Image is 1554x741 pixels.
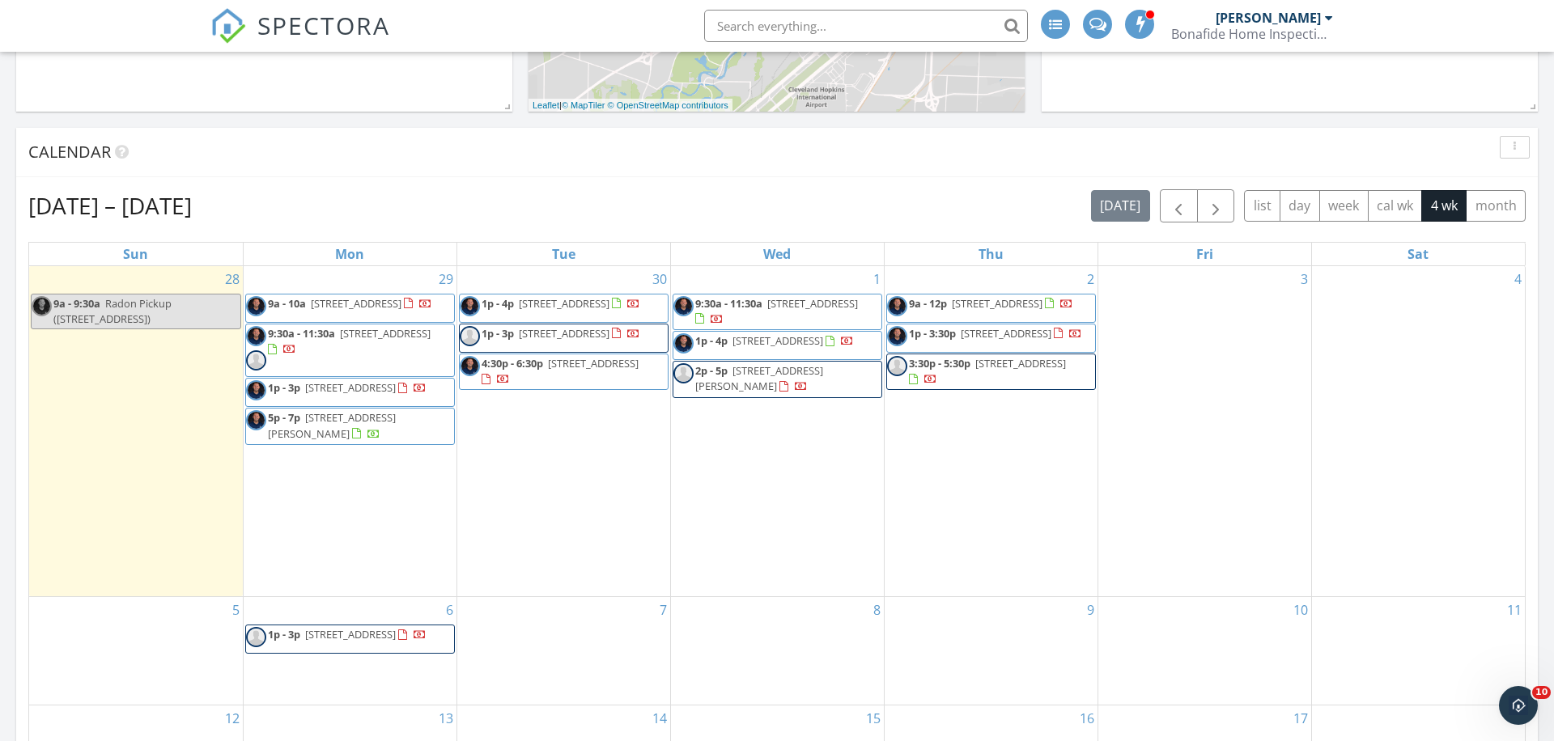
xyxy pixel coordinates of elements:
[482,296,640,311] a: 1p - 4p [STREET_ADDRESS]
[1404,243,1432,265] a: Saturday
[695,363,728,378] span: 2p - 5p
[459,354,669,390] a: 4:30p - 6:30p [STREET_ADDRESS]
[1311,266,1525,597] td: Go to October 4, 2025
[732,333,823,348] span: [STREET_ADDRESS]
[767,296,858,311] span: [STREET_ADDRESS]
[1091,190,1150,222] button: [DATE]
[695,333,854,348] a: 1p - 4p [STREET_ADDRESS]
[28,189,192,222] h2: [DATE] – [DATE]
[519,296,609,311] span: [STREET_ADDRESS]
[1098,596,1311,705] td: Go to October 10, 2025
[210,8,246,44] img: The Best Home Inspection Software - Spectora
[435,266,456,292] a: Go to September 29, 2025
[863,705,884,731] a: Go to October 15, 2025
[975,356,1066,370] span: [STREET_ADDRESS]
[1084,266,1098,292] a: Go to October 2, 2025
[1160,189,1198,222] button: Previous
[53,296,100,311] span: 9a - 9:30a
[268,296,432,311] a: 9a - 10a [STREET_ADDRESS]
[1297,266,1311,292] a: Go to October 3, 2025
[268,326,431,356] a: 9:30a - 11:30a [STREET_ADDRESS]
[246,410,266,430] img: _1110565_10x10.png
[887,326,907,346] img: _1110565_10x10.png
[909,296,1073,311] a: 9a - 12p [STREET_ADDRESS]
[305,380,396,395] span: [STREET_ADDRESS]
[245,378,455,407] a: 1p - 3p [STREET_ADDRESS]
[222,705,243,731] a: Go to October 12, 2025
[245,408,455,444] a: 5p - 7p [STREET_ADDRESS][PERSON_NAME]
[459,294,669,323] a: 1p - 4p [STREET_ADDRESS]
[961,326,1051,341] span: [STREET_ADDRESS]
[562,100,605,110] a: © MapTiler
[887,356,907,376] img: default-user-f0147aede5fd5fa78ca7ade42f37bd4542148d508eef1c3d3ea960f66861d68b.jpg
[1280,190,1320,222] button: day
[1368,190,1423,222] button: cal wk
[268,296,306,311] span: 9a - 10a
[460,356,480,376] img: _1110565_10x10.png
[673,363,694,383] img: default-user-f0147aede5fd5fa78ca7ade42f37bd4542148d508eef1c3d3ea960f66861d68b.jpg
[311,296,401,311] span: [STREET_ADDRESS]
[29,266,243,597] td: Go to September 28, 2025
[482,356,639,386] a: 4:30p - 6:30p [STREET_ADDRESS]
[1244,190,1280,222] button: list
[246,380,266,400] img: _1110565_10x10.png
[243,596,456,705] td: Go to October 6, 2025
[435,705,456,731] a: Go to October 13, 2025
[257,8,390,42] span: SPECTORA
[548,356,639,370] span: [STREET_ADDRESS]
[246,326,266,346] img: _1110565_10x10.png
[1193,243,1216,265] a: Friday
[529,99,732,112] div: |
[695,296,858,326] a: 9:30a - 11:30a [STREET_ADDRESS]
[670,266,884,597] td: Go to October 1, 2025
[268,410,396,440] a: 5p - 7p [STREET_ADDRESS][PERSON_NAME]
[243,266,456,597] td: Go to September 29, 2025
[28,141,111,163] span: Calendar
[1197,189,1235,222] button: Next
[268,380,427,395] a: 1p - 3p [STREET_ADDRESS]
[482,356,543,370] span: 4:30p - 6:30p
[460,326,480,346] img: default-user-f0147aede5fd5fa78ca7ade42f37bd4542148d508eef1c3d3ea960f66861d68b.jpg
[673,331,882,360] a: 1p - 4p [STREET_ADDRESS]
[246,296,266,316] img: _1110565_10x10.png
[268,627,300,641] span: 1p - 3p
[245,294,455,323] a: 9a - 10a [STREET_ADDRESS]
[459,324,669,353] a: 1p - 3p [STREET_ADDRESS]
[1319,190,1369,222] button: week
[229,597,243,623] a: Go to October 5, 2025
[884,596,1098,705] td: Go to October 9, 2025
[245,625,455,654] a: 1p - 3p [STREET_ADDRESS]
[332,243,367,265] a: Monday
[1511,266,1525,292] a: Go to October 4, 2025
[1532,686,1551,699] span: 10
[952,296,1042,311] span: [STREET_ADDRESS]
[246,627,266,647] img: default-user-f0147aede5fd5fa78ca7ade42f37bd4542148d508eef1c3d3ea960f66861d68b.jpg
[268,410,300,425] span: 5p - 7p
[1290,597,1311,623] a: Go to October 10, 2025
[886,354,1096,390] a: 3:30p - 5:30p [STREET_ADDRESS]
[909,326,956,341] span: 1p - 3:30p
[649,705,670,731] a: Go to October 14, 2025
[760,243,794,265] a: Wednesday
[482,296,514,311] span: 1p - 4p
[1504,597,1525,623] a: Go to October 11, 2025
[673,333,694,354] img: _1110565_10x10.png
[222,266,243,292] a: Go to September 28, 2025
[456,596,670,705] td: Go to October 7, 2025
[656,597,670,623] a: Go to October 7, 2025
[340,326,431,341] span: [STREET_ADDRESS]
[886,294,1096,323] a: 9a - 12p [STREET_ADDRESS]
[549,243,579,265] a: Tuesday
[533,100,559,110] a: Leaflet
[695,333,728,348] span: 1p - 4p
[443,597,456,623] a: Go to October 6, 2025
[456,266,670,597] td: Go to September 30, 2025
[884,266,1098,597] td: Go to October 2, 2025
[870,266,884,292] a: Go to October 1, 2025
[268,380,300,395] span: 1p - 3p
[482,326,514,341] span: 1p - 3p
[1466,190,1526,222] button: month
[210,22,390,56] a: SPECTORA
[909,296,947,311] span: 9a - 12p
[120,243,151,265] a: Sunday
